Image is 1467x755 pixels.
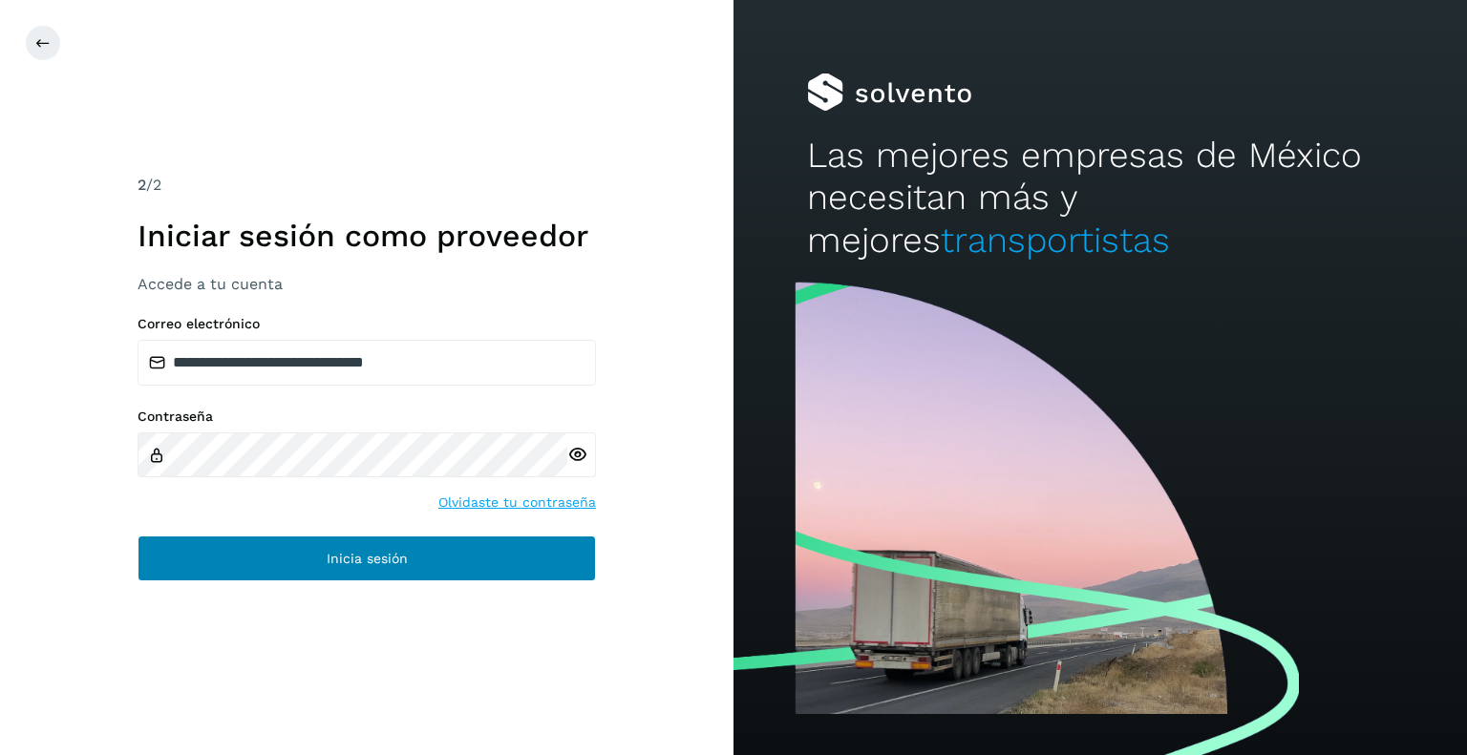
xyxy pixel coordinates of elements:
[941,220,1170,261] span: transportistas
[138,176,146,194] span: 2
[327,552,408,565] span: Inicia sesión
[438,493,596,513] a: Olvidaste tu contraseña
[138,275,596,293] h3: Accede a tu cuenta
[807,135,1393,262] h2: Las mejores empresas de México necesitan más y mejores
[138,409,596,425] label: Contraseña
[138,535,596,581] button: Inicia sesión
[138,316,596,332] label: Correo electrónico
[138,218,596,254] h1: Iniciar sesión como proveedor
[138,174,596,197] div: /2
